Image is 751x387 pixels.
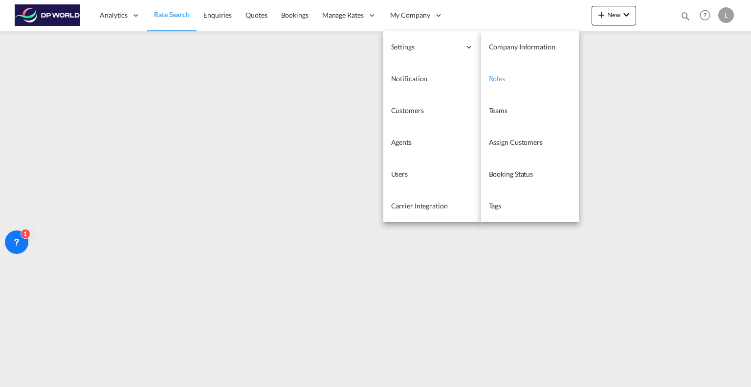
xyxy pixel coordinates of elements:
[481,95,579,127] a: Teams
[596,11,632,19] span: New
[596,9,607,21] md-icon: icon-plus 400-fg
[489,74,506,83] span: Roles
[383,95,481,127] a: Customers
[489,202,502,210] span: Tags
[203,11,232,19] span: Enquiries
[245,11,267,19] span: Quotes
[383,190,481,222] a: Carrier Integration
[281,11,309,19] span: Bookings
[481,31,579,63] a: Company Information
[481,190,579,222] a: Tags
[620,9,632,21] md-icon: icon-chevron-down
[489,138,543,146] span: Assign Customers
[391,106,424,114] span: Customers
[383,63,481,95] a: Notification
[391,202,448,210] span: Carrier Integration
[718,7,734,23] div: L
[680,11,691,25] div: icon-magnify
[489,43,555,51] span: Company Information
[680,11,691,22] md-icon: icon-magnify
[154,10,190,19] span: Rate Search
[391,42,461,52] span: Settings
[391,138,412,146] span: Agents
[481,127,579,159] a: Assign Customers
[391,74,428,83] span: Notification
[15,4,81,26] img: c08ca190194411f088ed0f3ba295208c.png
[481,159,579,190] a: Booking Status
[391,170,408,178] span: Users
[481,63,579,95] a: Roles
[383,159,481,190] a: Users
[697,7,713,23] span: Help
[697,7,718,24] div: Help
[489,170,533,178] span: Booking Status
[383,31,481,63] div: Settings
[383,127,481,159] a: Agents
[489,106,508,114] span: Teams
[100,10,128,20] span: Analytics
[322,10,364,20] span: Manage Rates
[592,6,636,25] button: icon-plus 400-fgNewicon-chevron-down
[390,10,430,20] span: My Company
